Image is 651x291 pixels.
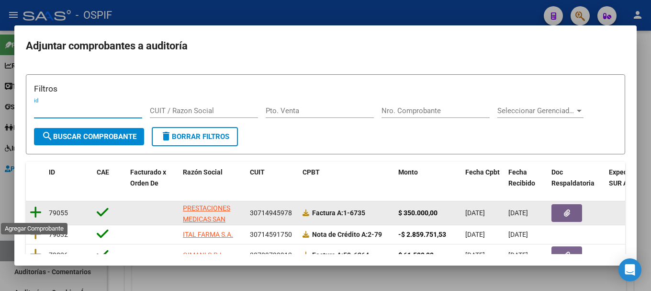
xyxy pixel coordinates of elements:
[130,168,166,187] span: Facturado x Orden De
[508,168,535,187] span: Fecha Recibido
[398,168,418,176] span: Monto
[551,168,595,187] span: Doc Respaldatoria
[183,231,233,238] span: ITAL FARMA S.A.
[42,130,53,142] mat-icon: search
[160,130,172,142] mat-icon: delete
[160,132,229,141] span: Borrar Filtros
[398,231,446,238] strong: -$ 2.859.751,53
[250,168,265,176] span: CUIT
[548,162,605,194] datatable-header-cell: Doc Respaldatoria
[465,209,485,217] span: [DATE]
[93,162,126,194] datatable-header-cell: CAE
[299,162,394,194] datatable-header-cell: CPBT
[303,168,320,176] span: CPBT
[312,231,382,238] strong: 2-79
[183,251,225,259] span: GIMANI S.R.L.
[508,231,528,238] span: [DATE]
[465,168,500,176] span: Fecha Cpbt
[312,251,343,259] span: Factura A:
[250,209,292,217] span: 30714945978
[49,168,55,176] span: ID
[250,251,292,259] span: 30709799912
[49,209,68,217] span: 79055
[508,209,528,217] span: [DATE]
[42,132,136,141] span: Buscar Comprobante
[183,204,234,244] span: PRESTACIONES MEDICAS SAN [PERSON_NAME] S.A.
[465,231,485,238] span: [DATE]
[312,231,368,238] span: Nota de Crédito A:
[398,209,438,217] strong: $ 350.000,00
[49,231,68,238] span: 79032
[34,128,144,145] button: Buscar Comprobante
[152,127,238,146] button: Borrar Filtros
[497,106,575,115] span: Seleccionar Gerenciador
[508,251,528,259] span: [DATE]
[398,251,434,259] strong: $ 61.500,00
[49,251,68,259] span: 79026
[394,162,461,194] datatable-header-cell: Monto
[465,251,485,259] span: [DATE]
[312,209,365,217] strong: 1-6735
[461,162,505,194] datatable-header-cell: Fecha Cpbt
[179,162,246,194] datatable-header-cell: Razón Social
[126,162,179,194] datatable-header-cell: Facturado x Orden De
[312,251,369,259] strong: 50-6264
[26,37,625,55] h2: Adjuntar comprobantes a auditoría
[618,258,641,281] div: Open Intercom Messenger
[505,162,548,194] datatable-header-cell: Fecha Recibido
[246,162,299,194] datatable-header-cell: CUIT
[183,168,223,176] span: Razón Social
[97,168,109,176] span: CAE
[250,231,292,238] span: 30714591750
[45,162,93,194] datatable-header-cell: ID
[34,82,617,95] h3: Filtros
[312,209,343,217] span: Factura A:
